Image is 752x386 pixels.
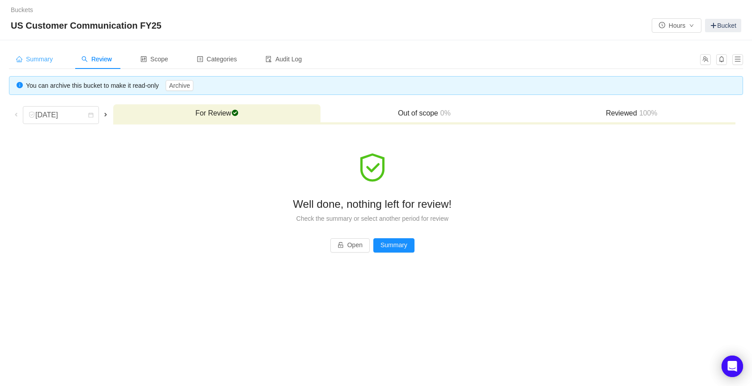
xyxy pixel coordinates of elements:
span: US Customer Communication FY25 [11,18,167,33]
div: [DATE] [28,107,67,124]
span: Review [81,56,112,63]
i: icon: control [141,56,147,62]
button: icon: team [700,54,711,65]
i: icon: audit [265,56,272,62]
i: icon: search [81,56,88,62]
div: Well done, nothing left for review! [24,194,721,214]
button: Summary [373,238,414,253]
span: You can archive this bucket to make it read-only [26,82,193,89]
div: Check the summary or select another period for review [24,214,721,223]
button: icon: menu [732,54,743,65]
span: Summary [16,56,53,63]
button: icon: bell [716,54,727,65]
button: icon: unlockOpen [330,238,370,253]
span: Scope [141,56,168,63]
i: icon: info-circle [17,82,23,88]
span: Categories [197,56,237,63]
h3: For Review [118,109,316,118]
i: icon: safety [356,151,389,184]
button: Archive [166,80,194,91]
i: icon: calendar [88,112,94,119]
i: icon: safety [28,111,35,118]
h3: Reviewed [532,109,731,118]
span: Audit Log [265,56,302,63]
i: icon: home [16,56,22,62]
a: Buckets [11,6,33,13]
span: checked [231,109,239,116]
i: icon: profile [197,56,203,62]
a: Bucket [705,19,741,32]
div: Open Intercom Messenger [722,356,743,377]
button: icon: clock-circleHoursicon: down [652,18,701,33]
h3: Out of scope [325,109,523,118]
span: 0% [438,109,451,117]
a: Summary [373,241,414,249]
span: 100% [637,109,658,117]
